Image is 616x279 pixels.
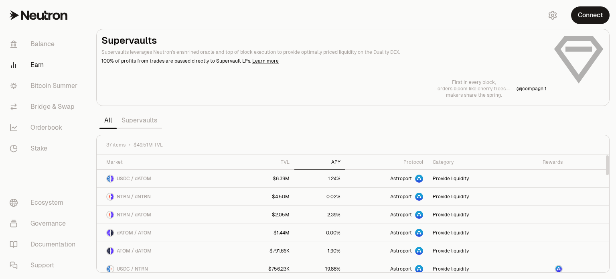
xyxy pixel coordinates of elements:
img: dATOM Logo [107,230,110,236]
a: ASTRO Logo [513,260,567,278]
a: Provide liquidity [428,224,513,242]
a: Bridge & Swap [3,96,87,117]
button: Connect [571,6,610,24]
img: dATOM Logo [111,212,113,218]
a: Astroport [345,188,428,206]
span: ATOM / dATOM [117,248,152,254]
div: Category [433,159,508,165]
span: 37 items [106,142,126,148]
a: USDC LogoNTRN LogoUSDC / NTRN [97,260,236,278]
div: Market [106,159,231,165]
a: Bitcoin Summer [3,75,87,96]
a: $756.23K [236,260,294,278]
div: APY [299,159,341,165]
span: Astroport [390,193,412,200]
div: Protocol [350,159,423,165]
span: Astroport [390,175,412,182]
a: NTRN LogodATOM LogoNTRN / dATOM [97,206,236,224]
h2: Supervaults [101,34,547,47]
img: NTRN Logo [107,212,110,218]
p: Supervaults leverages Neutron's enshrined oracle and top of block execution to provide optimally ... [101,49,547,56]
a: All [99,112,117,128]
a: $4.50M [236,188,294,206]
a: First in every block,orders bloom like cherry trees—makers share the spring. [438,79,510,98]
a: Astroport [345,170,428,187]
a: Orderbook [3,117,87,138]
a: Provide liquidity [428,260,513,278]
a: @jcompagni1 [517,86,547,92]
a: Provide liquidity [428,206,513,224]
p: @ jcompagni1 [517,86,547,92]
a: Learn more [252,58,279,64]
p: makers share the spring. [438,92,510,98]
a: Supervaults [117,112,162,128]
span: Astroport [390,230,412,236]
span: USDC / NTRN [117,266,148,272]
a: 1.90% [294,242,346,260]
img: dNTRN Logo [111,193,113,200]
img: USDC Logo [107,266,110,272]
a: $6.39M [236,170,294,187]
a: Astroport [345,260,428,278]
a: Earn [3,55,87,75]
a: Provide liquidity [428,170,513,187]
a: 19.88% [294,260,346,278]
a: USDC LogodATOM LogoUSDC / dATOM [97,170,236,187]
a: Governance [3,213,87,234]
a: Ecosystem [3,192,87,213]
span: $49.51M TVL [134,142,163,148]
img: ATOM Logo [107,248,110,254]
img: NTRN Logo [111,266,113,272]
a: 0.00% [294,224,346,242]
span: Astroport [390,212,412,218]
a: 1.24% [294,170,346,187]
a: Astroport [345,242,428,260]
a: 0.02% [294,188,346,206]
span: USDC / dATOM [117,175,151,182]
a: $791.66K [236,242,294,260]
div: TVL [241,159,289,165]
img: NTRN Logo [107,193,110,200]
img: dATOM Logo [111,248,113,254]
a: Balance [3,34,87,55]
p: orders bloom like cherry trees— [438,86,510,92]
span: Astroport [390,248,412,254]
p: First in every block, [438,79,510,86]
a: $2.05M [236,206,294,224]
img: ASTRO Logo [555,266,562,272]
div: Rewards [517,159,563,165]
p: 100% of profits from trades are passed directly to Supervault LPs. [101,57,547,65]
a: Provide liquidity [428,242,513,260]
span: NTRN / dATOM [117,212,151,218]
span: Astroport [390,266,412,272]
a: ATOM LogodATOM LogoATOM / dATOM [97,242,236,260]
a: Astroport [345,224,428,242]
a: Documentation [3,234,87,255]
span: NTRN / dNTRN [117,193,151,200]
img: USDC Logo [107,175,110,182]
a: Support [3,255,87,276]
a: Astroport [345,206,428,224]
a: NTRN LogodNTRN LogoNTRN / dNTRN [97,188,236,206]
a: Provide liquidity [428,188,513,206]
a: Stake [3,138,87,159]
img: dATOM Logo [111,175,113,182]
a: dATOM LogoATOM LogodATOM / ATOM [97,224,236,242]
a: 2.39% [294,206,346,224]
a: $1.44M [236,224,294,242]
span: dATOM / ATOM [117,230,152,236]
img: ATOM Logo [111,230,113,236]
